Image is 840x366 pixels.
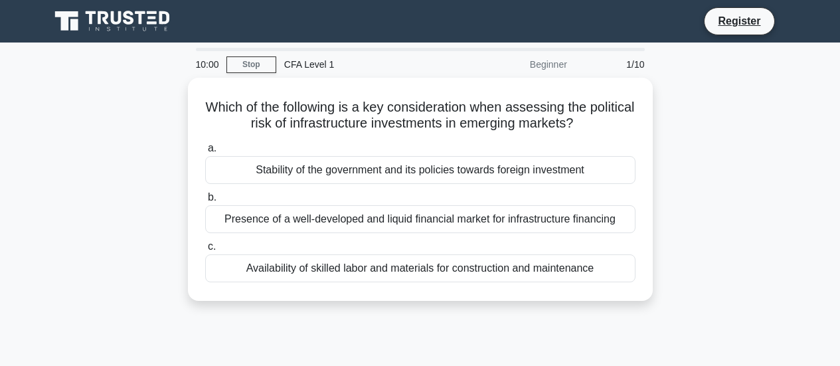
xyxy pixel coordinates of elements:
[575,51,653,78] div: 1/10
[208,240,216,252] span: c.
[208,191,216,203] span: b.
[205,156,635,184] div: Stability of the government and its policies towards foreign investment
[226,56,276,73] a: Stop
[710,13,768,29] a: Register
[459,51,575,78] div: Beginner
[205,205,635,233] div: Presence of a well-developed and liquid financial market for infrastructure financing
[276,51,459,78] div: CFA Level 1
[204,99,637,132] h5: Which of the following is a key consideration when assessing the political risk of infrastructure...
[208,142,216,153] span: a.
[188,51,226,78] div: 10:00
[205,254,635,282] div: Availability of skilled labor and materials for construction and maintenance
